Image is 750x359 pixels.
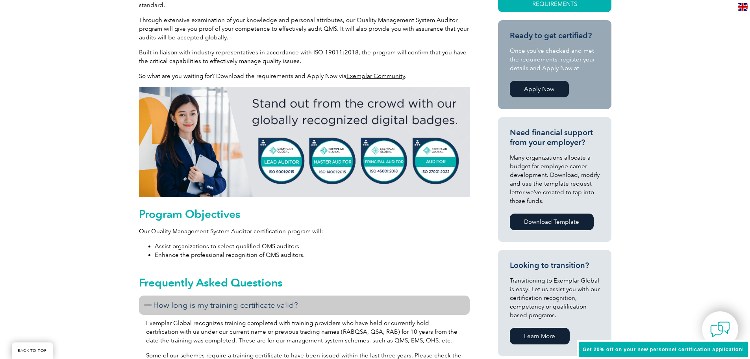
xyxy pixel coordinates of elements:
h3: Looking to transition? [510,260,600,270]
li: Assist organizations to select qualified QMS auditors [155,242,470,251]
p: So what are you waiting for? Download the requirements and Apply Now via . [139,72,470,80]
img: badges [139,87,470,197]
p: Through extensive examination of your knowledge and personal attributes, our Quality Management S... [139,16,470,42]
p: Transitioning to Exemplar Global is easy! Let us assist you with our certification recognition, c... [510,276,600,320]
p: Built in liaison with industry representatives in accordance with ISO 19011:2018, the program wil... [139,48,470,65]
li: Enhance the professional recognition of QMS auditors. [155,251,470,259]
a: Download Template [510,214,594,230]
p: Many organizations allocate a budget for employee career development. Download, modify and use th... [510,153,600,205]
h2: Frequently Asked Questions [139,276,470,289]
a: Learn More [510,328,570,344]
p: Our Quality Management System Auditor certification program will: [139,227,470,236]
h3: Ready to get certified? [510,31,600,41]
a: Apply Now [510,81,569,97]
img: en [738,3,748,11]
a: BACK TO TOP [12,342,53,359]
h3: How long is my training certificate valid? [139,296,470,315]
p: Exemplar Global recognizes training completed with training providers who have held or currently ... [146,319,463,345]
p: Once you’ve checked and met the requirements, register your details and Apply Now at [510,47,600,73]
img: contact-chat.png [710,320,730,339]
h3: Need financial support from your employer? [510,128,600,147]
a: Exemplar Community [346,73,405,80]
h2: Program Objectives [139,208,470,220]
span: Get 20% off on your new personnel certification application! [583,346,744,352]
